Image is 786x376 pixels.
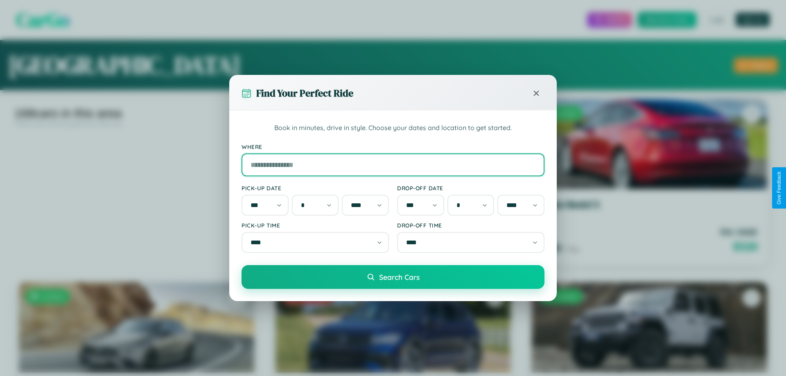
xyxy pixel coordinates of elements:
[397,222,544,229] label: Drop-off Time
[242,265,544,289] button: Search Cars
[242,123,544,133] p: Book in minutes, drive in style. Choose your dates and location to get started.
[242,185,389,191] label: Pick-up Date
[242,143,544,150] label: Where
[397,185,544,191] label: Drop-off Date
[379,272,420,281] span: Search Cars
[242,222,389,229] label: Pick-up Time
[256,86,353,100] h3: Find Your Perfect Ride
